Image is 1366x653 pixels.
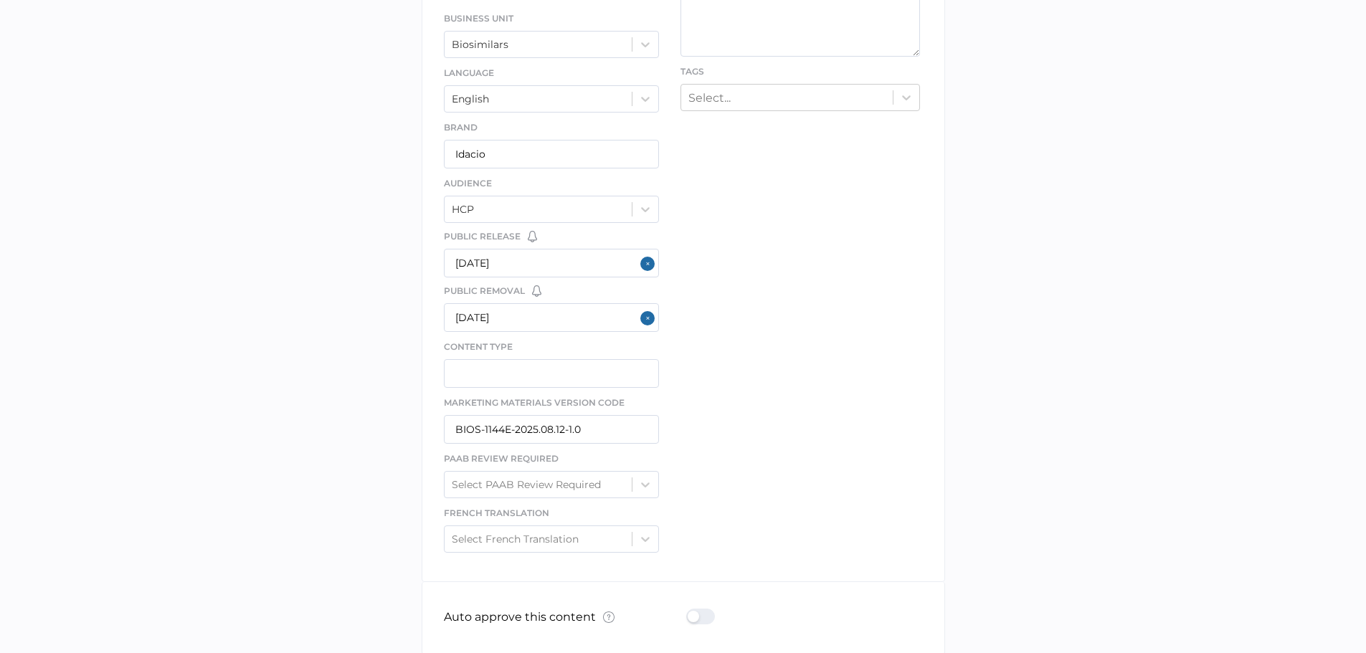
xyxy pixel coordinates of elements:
span: Marketing Materials Version Code [444,397,625,408]
div: Biosimilars [452,38,508,51]
div: Select PAAB Review Required [452,478,601,491]
img: bell-default.8986a8bf.svg [532,285,541,297]
div: HCP [452,203,474,216]
span: Brand [444,122,478,133]
span: PAAB Review Required [444,453,559,464]
img: tooltip-default.0a89c667.svg [603,611,615,623]
span: Content Type [444,341,513,352]
span: Tags [680,66,704,77]
div: English [452,92,489,105]
div: Select... [688,90,731,104]
span: Audience [444,178,492,189]
span: French Translation [444,507,549,518]
span: Public Removal [444,285,525,297]
img: bell-default.8986a8bf.svg [528,231,537,242]
span: Public Release [444,230,521,243]
p: Auto approve this content [444,610,615,626]
span: Language [444,67,494,78]
button: Close [640,256,659,272]
button: Close [640,310,659,326]
span: Business Unit [444,13,513,24]
div: Select French Translation [452,533,579,545]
